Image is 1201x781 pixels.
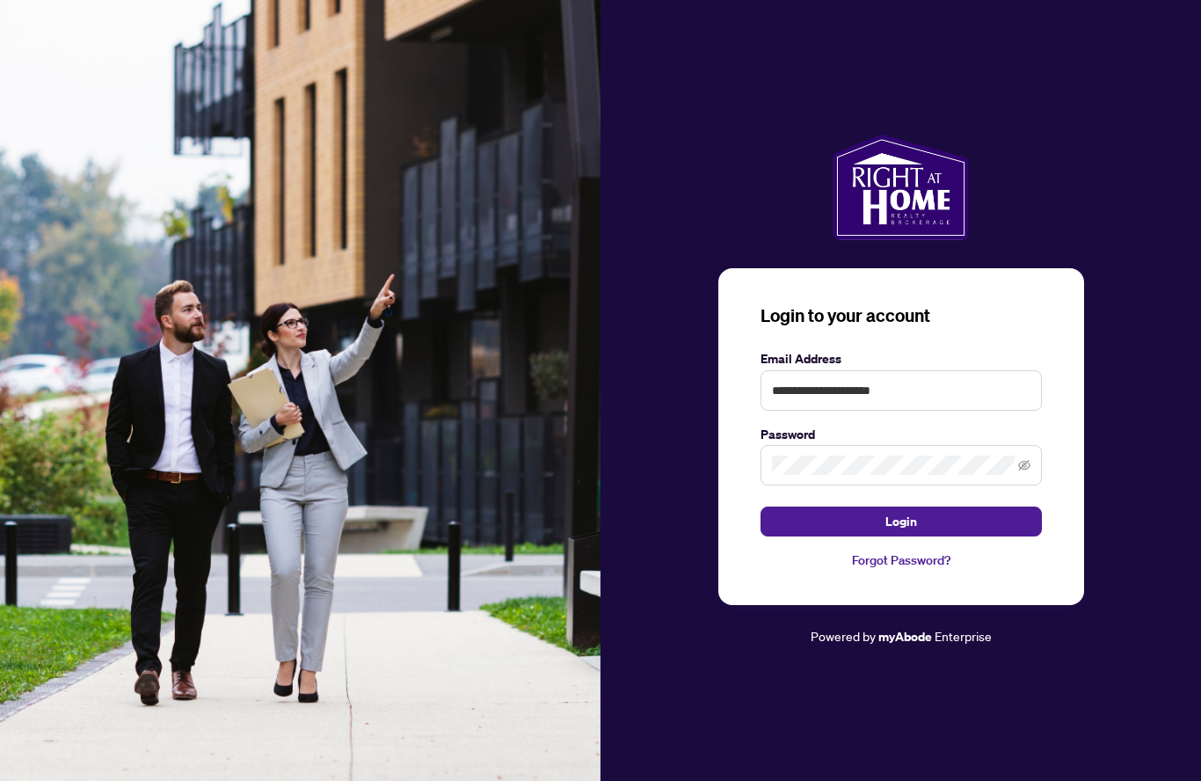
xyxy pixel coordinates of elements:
h3: Login to your account [761,303,1042,328]
button: Login [761,507,1042,536]
label: Email Address [761,349,1042,369]
span: eye-invisible [1018,459,1030,471]
span: Powered by [811,628,876,644]
span: Login [885,507,917,536]
a: Forgot Password? [761,551,1042,570]
a: myAbode [878,627,932,646]
img: ma-logo [833,135,969,240]
label: Password [761,425,1042,444]
span: Enterprise [935,628,992,644]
